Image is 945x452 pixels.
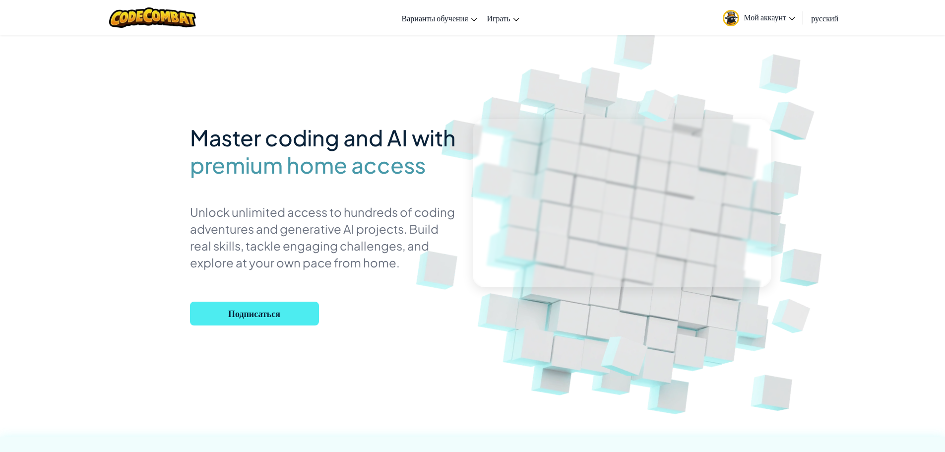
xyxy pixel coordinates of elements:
span: Master coding and AI with [190,124,456,151]
p: Unlock unlimited access to hundreds of coding adventures and generative AI projects. Build real s... [190,203,458,271]
button: Подписаться [190,302,319,325]
span: Играть [487,13,510,23]
span: русский [811,13,838,23]
img: Overlap cubes [624,73,693,136]
img: CodeCombat logo [109,7,196,28]
a: русский [806,4,843,31]
img: Overlap cubes [756,283,829,348]
span: premium home access [190,151,426,179]
img: avatar [723,10,739,26]
a: Варианты обучения [397,4,482,31]
img: Overlap cubes [582,308,672,396]
a: Играть [482,4,524,31]
a: Мой аккаунт [718,2,801,33]
span: Варианты обучения [402,13,468,23]
img: Overlap cubes [752,74,838,159]
span: Мой аккаунт [744,12,796,22]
